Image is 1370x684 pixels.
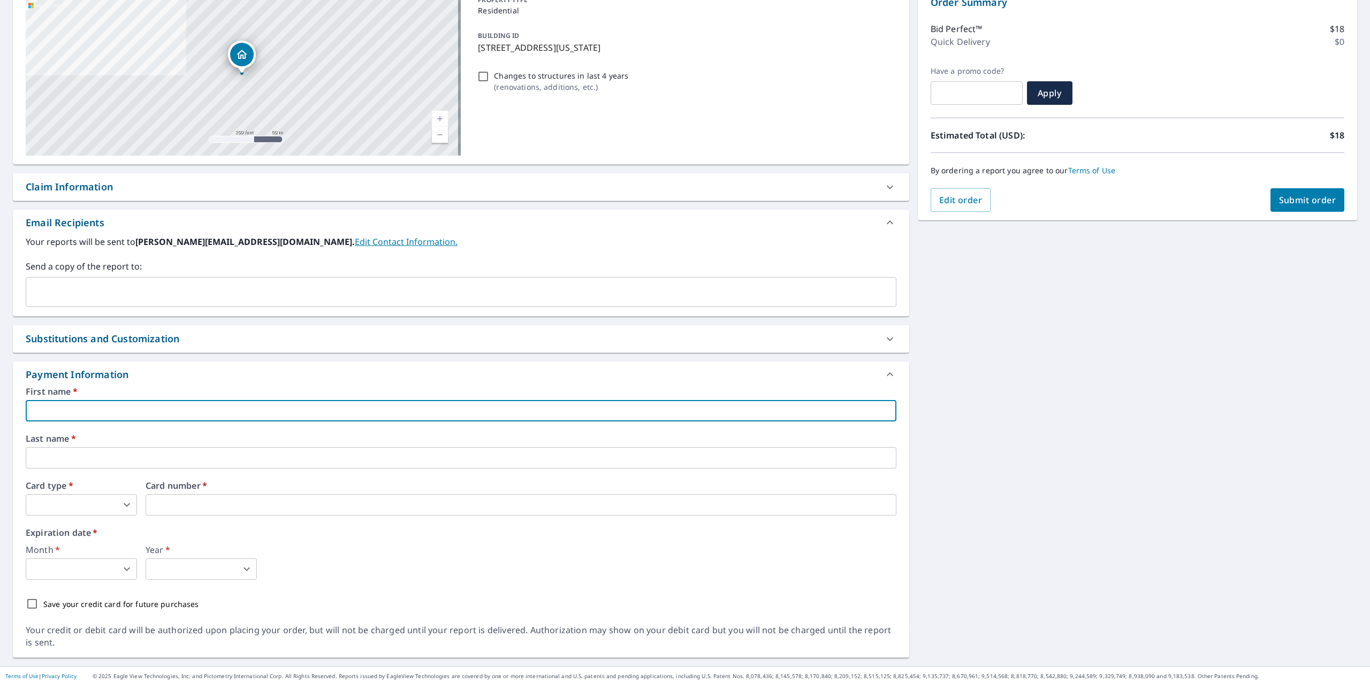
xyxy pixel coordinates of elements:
[13,325,909,352] div: Substitutions and Customization
[1330,22,1344,35] p: $18
[228,41,256,74] div: Dropped pin, building 1, Residential property, 15 Sequoyah Rd Colorado Springs, CO 80906
[26,434,896,443] label: Last name
[26,387,896,396] label: First name
[146,558,257,580] div: ​
[432,111,448,127] a: Current Level 17, Zoom In
[1036,87,1064,99] span: Apply
[931,166,1344,175] p: By ordering a report you agree to our
[1027,81,1072,105] button: Apply
[355,236,458,248] a: EditContactInfo
[26,367,133,382] div: Payment Information
[135,236,355,248] b: [PERSON_NAME][EMAIL_ADDRESS][DOMAIN_NAME].
[26,481,137,490] label: Card type
[26,624,896,649] div: Your credit or debit card will be authorized upon placing your order, but will not be charged unt...
[1330,129,1344,142] p: $18
[939,194,983,206] span: Edit order
[478,31,519,40] p: BUILDING ID
[931,66,1023,76] label: Have a promo code?
[5,673,77,679] p: |
[494,70,628,81] p: Changes to structures in last 4 years
[13,362,909,387] div: Payment Information
[26,216,104,230] div: Email Recipients
[43,598,199,610] p: Save your credit card for future purchases
[931,35,990,48] p: Quick Delivery
[478,41,892,54] p: [STREET_ADDRESS][US_STATE]
[146,545,257,554] label: Year
[1335,35,1344,48] p: $0
[26,545,137,554] label: Month
[146,481,896,490] label: Card number
[26,180,113,194] div: Claim Information
[931,129,1138,142] p: Estimated Total (USD):
[1270,188,1345,212] button: Submit order
[478,5,892,16] p: Residential
[42,672,77,680] a: Privacy Policy
[494,81,628,93] p: ( renovations, additions, etc. )
[1279,194,1336,206] span: Submit order
[5,672,39,680] a: Terms of Use
[931,22,983,35] p: Bid Perfect™
[13,210,909,235] div: Email Recipients
[26,235,896,248] label: Your reports will be sent to
[1068,165,1116,175] a: Terms of Use
[432,127,448,143] a: Current Level 17, Zoom Out
[931,188,991,212] button: Edit order
[26,494,137,516] div: ​
[13,173,909,201] div: Claim Information
[26,528,896,537] label: Expiration date
[93,672,1365,680] p: © 2025 Eagle View Technologies, Inc. and Pictometry International Corp. All Rights Reserved. Repo...
[26,558,137,580] div: ​
[26,260,896,273] label: Send a copy of the report to:
[26,332,179,346] div: Substitutions and Customization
